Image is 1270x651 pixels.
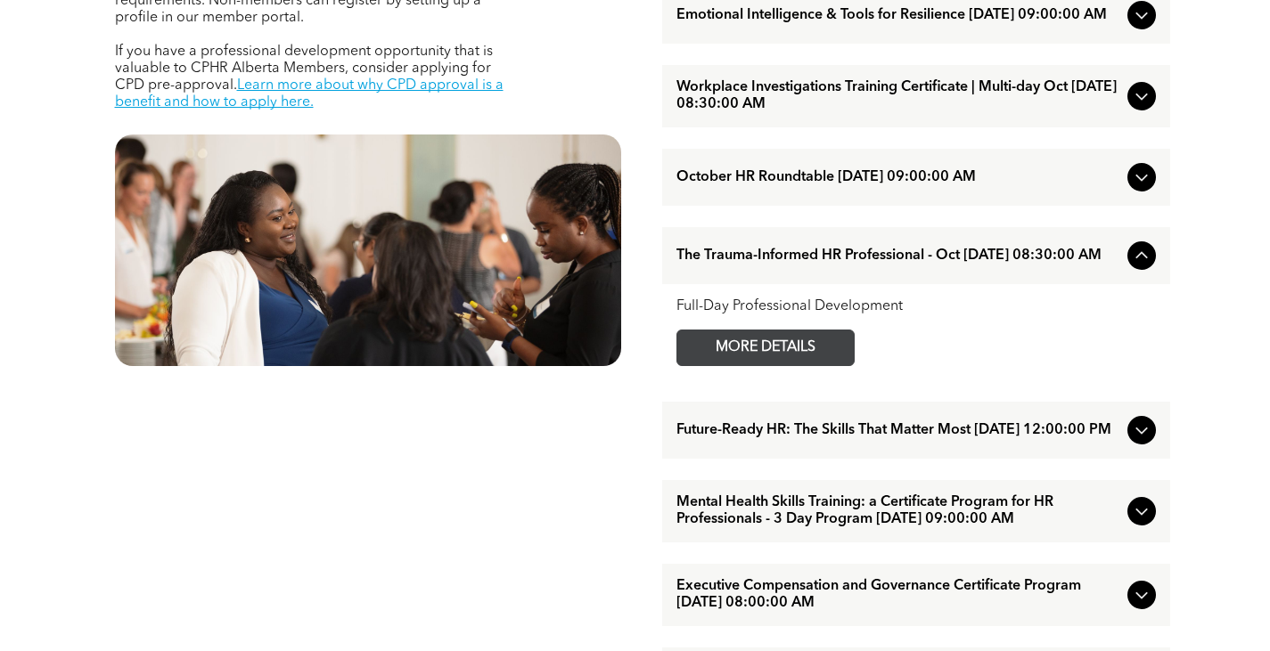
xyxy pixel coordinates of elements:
[676,330,855,366] a: MORE DETAILS
[695,330,836,365] span: MORE DETAILS
[115,45,493,93] span: If you have a professional development opportunity that is valuable to CPHR Alberta Members, cons...
[676,79,1120,113] span: Workplace Investigations Training Certificate | Multi-day Oct [DATE] 08:30:00 AM
[676,248,1120,264] span: The Trauma-Informed HR Professional - Oct [DATE] 08:30:00 AM
[676,494,1120,528] span: Mental Health Skills Training: a Certificate Program for HR Professionals - 3 Day Program [DATE] ...
[676,7,1120,24] span: Emotional Intelligence & Tools for Resilience [DATE] 09:00:00 AM
[676,298,1156,315] div: Full-Day Professional Development
[676,422,1120,439] span: Future-Ready HR: The Skills That Matter Most [DATE] 12:00:00 PM
[676,169,1120,186] span: October HR Roundtable [DATE] 09:00:00 AM
[115,78,504,110] a: Learn more about why CPD approval is a benefit and how to apply here.
[676,578,1120,612] span: Executive Compensation and Governance Certificate Program [DATE] 08:00:00 AM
